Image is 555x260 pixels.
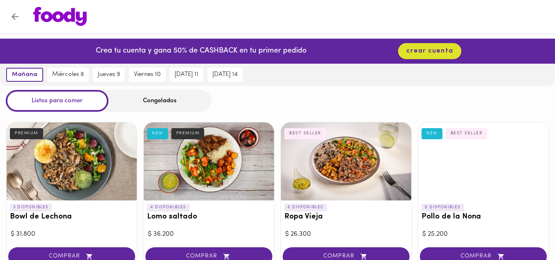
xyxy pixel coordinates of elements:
div: Bowl de Lechona [7,122,137,200]
h3: Bowl de Lechona [10,213,134,221]
div: BEST SELLER [284,128,326,139]
button: Volver [5,7,25,27]
button: jueves 9 [93,68,125,82]
button: mañana [6,68,43,82]
span: [DATE] 14 [212,71,238,78]
div: NEW [147,128,168,139]
span: COMPRAR [18,253,125,260]
div: $ 36.200 [148,230,270,239]
button: [DATE] 11 [170,68,203,82]
span: COMPRAR [156,253,262,260]
span: miércoles 8 [52,71,84,78]
span: COMPRAR [430,253,537,260]
div: $ 26.300 [285,230,407,239]
button: [DATE] 14 [207,68,243,82]
p: 4 DISPONIBLES [147,204,190,211]
span: mañana [12,71,37,78]
div: PREMIUM [171,128,205,139]
div: Pollo de la Nona [418,122,548,200]
span: viernes 10 [134,71,161,78]
div: $ 31.800 [11,230,133,239]
iframe: Messagebird Livechat Widget [507,212,547,252]
span: jueves 9 [98,71,120,78]
button: miércoles 8 [47,68,89,82]
img: logo.png [33,7,87,26]
button: viernes 10 [129,68,166,82]
div: Congelados [108,90,211,112]
h3: Pollo de la Nona [421,213,545,221]
div: Ropa Vieja [281,122,411,200]
div: NEW [421,128,442,139]
span: crear cuenta [406,47,453,55]
span: [DATE] 11 [175,71,198,78]
p: 5 DISPONIBLES [421,204,464,211]
h3: Lomo saltado [147,213,271,221]
h3: Ropa Vieja [284,213,408,221]
button: crear cuenta [398,43,461,59]
div: $ 25.200 [422,230,544,239]
div: Listos para comer [6,90,108,112]
div: Lomo saltado [144,122,274,200]
div: BEST SELLER [446,128,488,139]
div: PREMIUM [10,128,43,139]
p: 3 DISPONIBLES [10,204,52,211]
span: COMPRAR [293,253,399,260]
p: 8 DISPONIBLES [284,204,327,211]
p: Crea tu cuenta y gana 50% de CASHBACK en tu primer pedido [96,46,306,57]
